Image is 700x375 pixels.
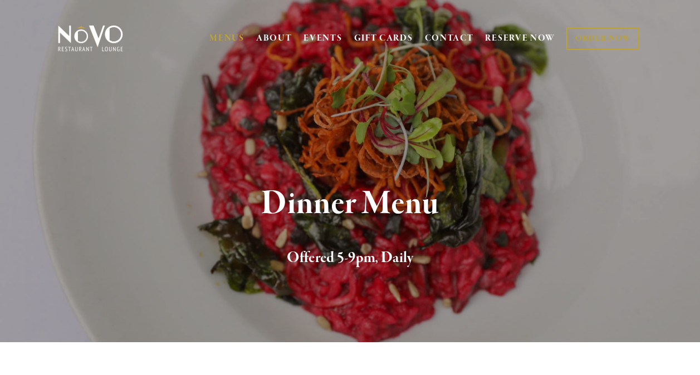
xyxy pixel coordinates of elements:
h2: Offered 5-9pm, Daily [74,246,626,270]
a: MENUS [209,33,244,44]
img: Novo Restaurant &amp; Lounge [56,24,125,52]
a: GIFT CARDS [354,28,413,49]
h1: Dinner Menu [74,186,626,222]
a: ORDER NOW [566,27,639,50]
a: CONTACT [425,28,474,49]
a: EVENTS [304,33,342,44]
a: RESERVE NOW [485,28,555,49]
a: ABOUT [256,33,292,44]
